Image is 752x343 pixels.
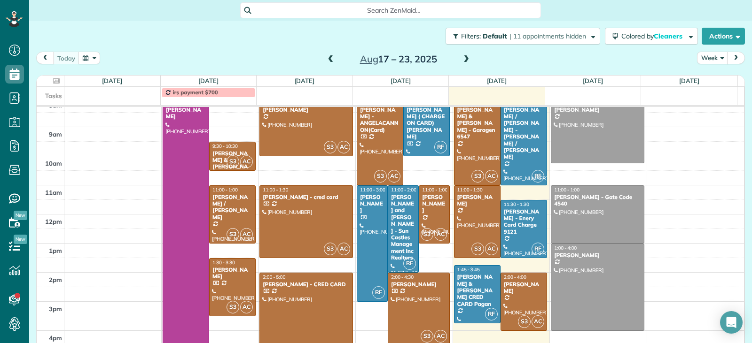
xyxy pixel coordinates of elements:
div: [PERSON_NAME] [391,281,447,288]
button: Filters: Default | 11 appointments hidden [446,28,600,45]
span: 9am [49,130,62,138]
span: RF [403,257,416,270]
span: AC [388,170,400,183]
span: S3 [471,170,484,183]
div: [PERSON_NAME] [212,267,253,280]
div: [PERSON_NAME] [457,194,498,207]
a: [DATE] [583,77,603,84]
span: Filters: [461,32,481,40]
button: Actions [702,28,745,45]
span: S3 [227,301,239,313]
div: [PERSON_NAME] [554,252,642,259]
span: S3 [471,243,484,255]
div: [PERSON_NAME] [422,194,447,214]
div: [PERSON_NAME] - Enery Card Charge 9121 [503,208,544,236]
a: [DATE] [679,77,699,84]
span: 11:30 - 1:30 [504,201,529,207]
div: [PERSON_NAME] [503,281,544,295]
div: [PERSON_NAME] - Gate Code 4540 [554,194,642,207]
div: [PERSON_NAME] / [PERSON_NAME] [212,194,253,221]
span: | 11 appointments hidden [509,32,586,40]
span: 2pm [49,276,62,283]
span: 11:00 - 1:00 [554,187,580,193]
a: [DATE] [295,77,315,84]
button: today [53,52,79,64]
span: 1:30 - 3:30 [212,259,235,266]
div: Open Intercom Messenger [720,311,743,334]
span: AC [240,301,253,313]
span: RF [485,308,498,320]
div: [PERSON_NAME] - cred card [262,194,350,200]
span: irs payment $700 [172,89,218,96]
div: [PERSON_NAME] - ANGELACANNON(Card) [360,107,400,134]
span: 1:45 - 3:45 [457,267,480,273]
span: AC [434,228,447,241]
span: S3 [227,155,239,168]
span: S3 [324,141,337,153]
span: 11:00 - 1:30 [263,187,288,193]
a: [DATE] [198,77,219,84]
h2: 17 – 23, 2025 [340,54,457,64]
button: next [727,52,745,64]
span: 11am [45,189,62,196]
span: RF [372,286,385,299]
div: [PERSON_NAME] [165,107,206,120]
div: [PERSON_NAME] [554,107,642,113]
span: AC [337,141,350,153]
span: Cleaners [654,32,684,40]
span: RF [434,141,447,153]
span: S3 [421,228,433,241]
span: AC [485,243,498,255]
span: New [14,235,27,244]
span: S3 [374,170,387,183]
div: [PERSON_NAME] and [PERSON_NAME] - Sun Castles Management Inc Realtors [391,194,416,261]
span: 2:00 - 4:00 [504,274,526,280]
a: [DATE] [487,77,507,84]
div: [PERSON_NAME] / [PERSON_NAME] - [PERSON_NAME] / [PERSON_NAME] [503,107,544,160]
span: 8am [49,101,62,109]
a: Filters: Default | 11 appointments hidden [441,28,600,45]
div: [PERSON_NAME] [262,107,350,113]
span: 1pm [49,247,62,254]
button: prev [36,52,54,64]
button: Week [697,52,728,64]
span: RF [532,170,544,183]
span: 11:00 - 3:00 [360,187,385,193]
span: 11:00 - 1:30 [457,187,483,193]
span: 10am [45,160,62,167]
span: S3 [324,243,337,255]
div: [PERSON_NAME] & [PERSON_NAME] CRED CARD Pagan [457,274,498,307]
button: Colored byCleaners [605,28,698,45]
a: [DATE] [391,77,411,84]
span: 11:00 - 2:00 [391,187,416,193]
div: [PERSON_NAME] - CRED CARD [262,281,350,288]
span: S3 [421,330,433,343]
span: 12pm [45,218,62,225]
span: AC [532,315,544,328]
div: [PERSON_NAME] [360,194,385,214]
span: 1:00 - 4:00 [554,245,577,251]
span: Aug [360,53,378,65]
div: [PERSON_NAME] & [PERSON_NAME] - Garagen 6547 [457,107,498,140]
span: Colored by [621,32,686,40]
div: [PERSON_NAME] & [PERSON_NAME] Office [PERSON_NAME] And Newmam [212,150,253,198]
span: 4pm [49,334,62,342]
span: Default [483,32,508,40]
span: 3pm [49,305,62,313]
span: 2:00 - 4:30 [391,274,414,280]
span: AC [240,228,253,241]
span: RF [532,243,544,255]
a: [DATE] [102,77,122,84]
span: AC [434,330,447,343]
span: 11:00 - 1:00 [422,187,447,193]
span: 9:30 - 10:30 [212,143,238,149]
span: AC [337,243,350,255]
span: 2:00 - 5:00 [263,274,285,280]
span: New [14,211,27,220]
div: [PERSON_NAME] ( CHARGE ON CARD) [PERSON_NAME] [406,107,447,140]
span: S3 [518,315,531,328]
span: AC [485,170,498,183]
span: 11:00 - 1:00 [212,187,238,193]
span: AC [240,155,253,168]
span: S3 [227,228,239,241]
